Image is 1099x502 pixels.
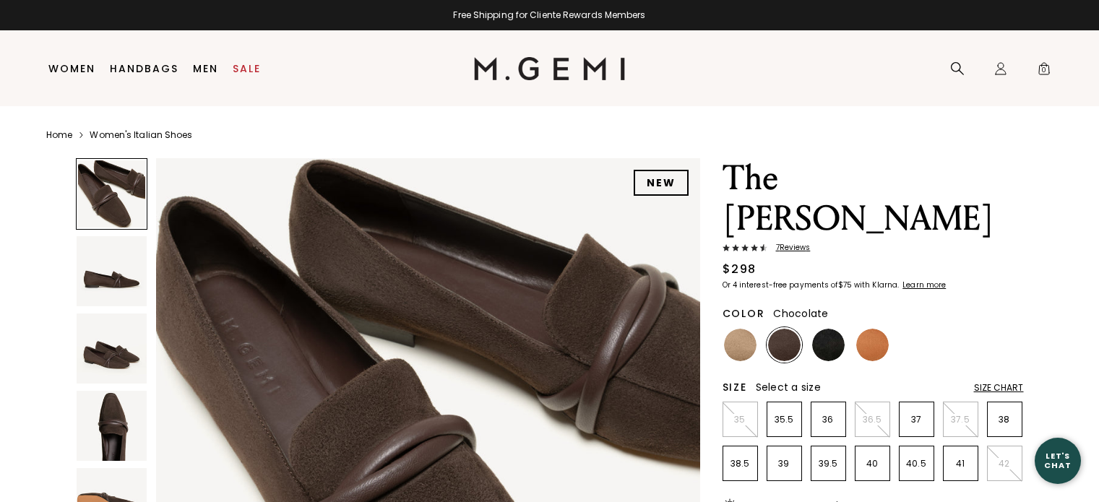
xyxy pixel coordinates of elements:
[988,458,1022,469] p: 42
[77,236,147,306] img: The Brenda
[838,280,852,290] klarna-placement-style-amount: $75
[812,329,845,361] img: Black
[767,414,801,425] p: 35.5
[233,63,261,74] a: Sale
[974,382,1024,394] div: Size Chart
[1035,451,1081,469] div: Let's Chat
[634,170,689,196] div: NEW
[900,458,934,469] p: 40.5
[723,381,747,393] h2: Size
[48,63,95,74] a: Women
[767,458,801,469] p: 39
[474,57,625,80] img: M.Gemi
[944,414,978,425] p: 37.5
[756,380,821,394] span: Select a size
[901,281,946,290] a: Learn more
[77,391,147,461] img: The Brenda
[854,280,901,290] klarna-placement-style-body: with Klarna
[724,329,757,361] img: Biscuit
[773,306,828,321] span: Chocolate
[856,458,889,469] p: 40
[944,458,978,469] p: 41
[856,329,889,361] img: Cinnamon
[77,313,147,384] img: The Brenda
[900,414,934,425] p: 37
[723,280,838,290] klarna-placement-style-body: Or 4 interest-free payments of
[723,458,757,469] p: 38.5
[988,414,1022,425] p: 38
[723,158,1024,239] h1: The [PERSON_NAME]
[110,63,178,74] a: Handbags
[723,243,1024,255] a: 7Reviews
[90,129,192,141] a: Women's Italian Shoes
[193,63,218,74] a: Men
[902,280,946,290] klarna-placement-style-cta: Learn more
[856,414,889,425] p: 36.5
[723,308,765,319] h2: Color
[1037,64,1051,79] span: 0
[811,414,845,425] p: 36
[768,329,801,361] img: Chocolate
[46,129,72,141] a: Home
[767,243,811,252] span: 7 Review s
[723,414,757,425] p: 35
[723,261,757,278] div: $298
[811,458,845,469] p: 39.5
